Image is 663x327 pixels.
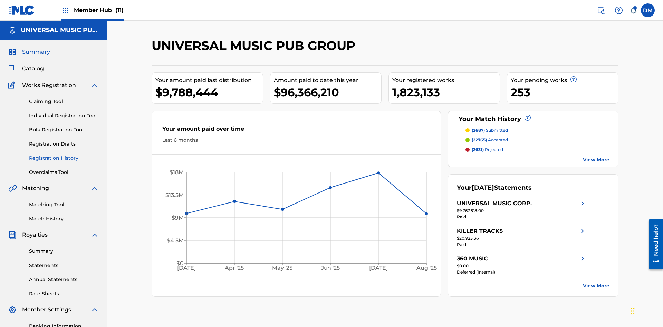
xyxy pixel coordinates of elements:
[583,282,609,289] a: View More
[457,208,587,214] div: $9,767,518.00
[29,169,99,176] a: Overclaims Tool
[511,76,618,85] div: Your pending works
[525,115,530,120] span: ?
[472,137,508,143] p: accepted
[61,6,70,14] img: Top Rightsholders
[578,227,587,235] img: right chevron icon
[274,85,381,100] div: $96,366,210
[22,306,71,314] span: Member Settings
[165,192,184,198] tspan: $13.5M
[29,276,99,283] a: Annual Statements
[641,3,655,17] div: User Menu
[162,137,430,144] div: Last 6 months
[578,199,587,208] img: right chevron icon
[631,301,635,321] div: Drag
[90,184,99,192] img: expand
[615,6,623,14] img: help
[578,255,587,263] img: right chevron icon
[472,147,503,153] p: rejected
[177,265,196,271] tspan: [DATE]
[22,184,49,192] span: Matching
[457,183,532,192] div: Your Statements
[571,77,576,82] span: ?
[172,215,184,221] tspan: $9M
[644,216,663,273] iframe: Resource Center
[8,5,35,15] img: MLC Logo
[162,125,430,137] div: Your amount paid over time
[472,184,494,191] span: [DATE]
[272,265,293,271] tspan: May '25
[274,76,381,85] div: Amount paid to date this year
[457,241,587,248] div: Paid
[457,263,587,269] div: $0.00
[8,81,17,89] img: Works Registration
[29,155,99,162] a: Registration History
[176,260,184,267] tspan: $0
[74,6,124,14] span: Member Hub
[472,128,485,133] span: (2687)
[29,140,99,148] a: Registration Drafts
[472,147,484,152] span: (2631)
[29,248,99,255] a: Summary
[457,227,503,235] div: KILLER TRACKS
[8,184,17,192] img: Matching
[321,265,340,271] tspan: Jun '25
[628,294,663,327] iframe: Chat Widget
[29,201,99,208] a: Matching Tool
[29,112,99,119] a: Individual Registration Tool
[583,156,609,163] a: View More
[90,306,99,314] img: expand
[170,169,184,176] tspan: $18M
[21,26,99,34] h5: UNIVERSAL MUSIC PUB GROUP
[29,126,99,133] a: Bulk Registration Tool
[472,137,487,142] span: (22765)
[8,306,17,314] img: Member Settings
[22,48,50,56] span: Summary
[29,262,99,269] a: Statements
[457,214,587,220] div: Paid
[416,265,437,271] tspan: Aug '25
[8,48,50,56] a: SummarySummary
[457,115,610,124] div: Your Match History
[155,85,263,100] div: $9,788,444
[8,48,17,56] img: Summary
[225,265,244,271] tspan: Apr '25
[392,76,500,85] div: Your registered works
[8,231,17,239] img: Royalties
[457,255,587,275] a: 360 MUSICright chevron icon$0.00Deferred (Internal)
[8,65,17,73] img: Catalog
[457,255,488,263] div: 360 MUSIC
[152,38,359,53] h2: UNIVERSAL MUSIC PUB GROUP
[22,65,44,73] span: Catalog
[472,127,508,133] p: submitted
[511,85,618,100] div: 253
[22,81,76,89] span: Works Registration
[8,26,17,34] img: Accounts
[8,65,44,73] a: CatalogCatalog
[29,215,99,222] a: Match History
[465,147,610,153] a: (2631) rejected
[594,3,608,17] a: Public Search
[457,269,587,275] div: Deferred (Internal)
[465,137,610,143] a: (22765) accepted
[612,3,626,17] div: Help
[115,7,124,13] span: (11)
[465,127,610,133] a: (2687) submitted
[597,6,605,14] img: search
[457,199,532,208] div: UNIVERSAL MUSIC CORP.
[90,231,99,239] img: expand
[457,235,587,241] div: $20,925.36
[90,81,99,89] img: expand
[29,290,99,297] a: Rate Sheets
[29,98,99,105] a: Claiming Tool
[457,199,587,220] a: UNIVERSAL MUSIC CORP.right chevron icon$9,767,518.00Paid
[369,265,388,271] tspan: [DATE]
[457,227,587,248] a: KILLER TRACKSright chevron icon$20,925.36Paid
[155,76,263,85] div: Your amount paid last distribution
[392,85,500,100] div: 1,823,133
[22,231,48,239] span: Royalties
[630,7,637,14] div: Notifications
